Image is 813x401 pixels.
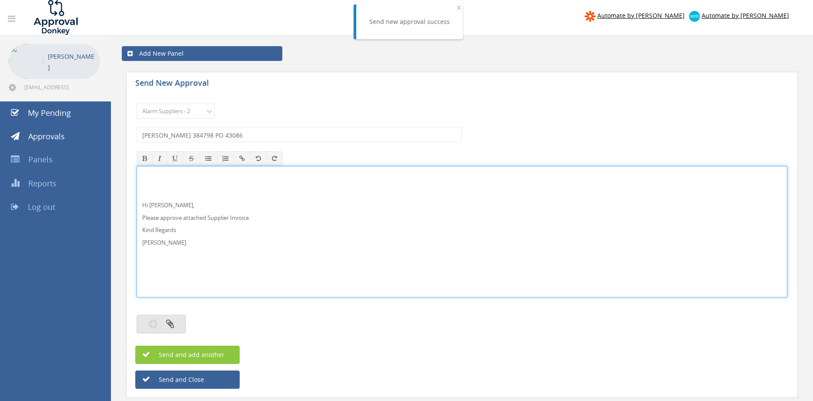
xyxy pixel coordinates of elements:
[28,154,53,165] span: Panels
[142,239,782,247] p: [PERSON_NAME]
[266,151,283,166] button: Redo
[28,202,55,212] span: Log out
[152,151,167,166] button: Italic
[183,151,200,166] button: Strikethrough
[142,214,782,222] p: Please approve attached Supplier Invoice.
[135,371,240,389] button: Send and Close
[167,151,183,166] button: Underline
[456,1,462,13] span: ×
[135,79,288,90] h5: Send New Approval
[135,346,240,364] button: Send and add another
[24,84,98,91] span: [EMAIL_ADDRESS][DOMAIN_NAME]
[48,51,96,73] p: [PERSON_NAME]
[137,128,462,142] input: Subject
[234,151,251,166] button: Insert / edit link
[28,131,65,142] span: Approvals
[142,201,782,209] p: Hi [PERSON_NAME],
[28,108,71,118] span: My Pending
[597,11,685,20] span: Automate by [PERSON_NAME]
[250,151,267,166] button: Undo
[369,17,450,26] div: Send new approval success
[217,151,234,166] button: Ordered List
[140,350,224,359] span: Send and add another
[28,178,57,189] span: Reports
[142,226,782,234] p: Kind Regards
[200,151,217,166] button: Unordered List
[689,11,700,22] img: xero-logo.png
[702,11,789,20] span: Automate by [PERSON_NAME]
[137,151,153,166] button: Bold
[585,11,596,22] img: zapier-logomark.png
[122,46,282,61] a: Add New Panel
